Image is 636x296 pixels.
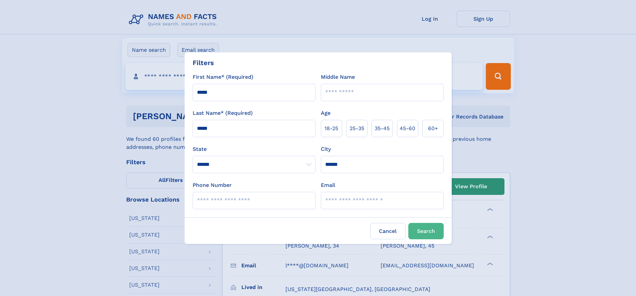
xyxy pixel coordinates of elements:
span: 45‑60 [400,124,415,132]
label: State [193,145,315,153]
label: First Name* (Required) [193,73,253,81]
label: Middle Name [321,73,355,81]
button: Search [408,223,444,239]
span: 60+ [428,124,438,132]
div: Filters [193,58,214,68]
label: Cancel [370,223,406,239]
span: 25‑35 [350,124,364,132]
label: Phone Number [193,181,232,189]
label: Email [321,181,335,189]
label: Age [321,109,331,117]
label: City [321,145,331,153]
span: 18‑25 [325,124,338,132]
label: Last Name* (Required) [193,109,253,117]
span: 35‑45 [375,124,390,132]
